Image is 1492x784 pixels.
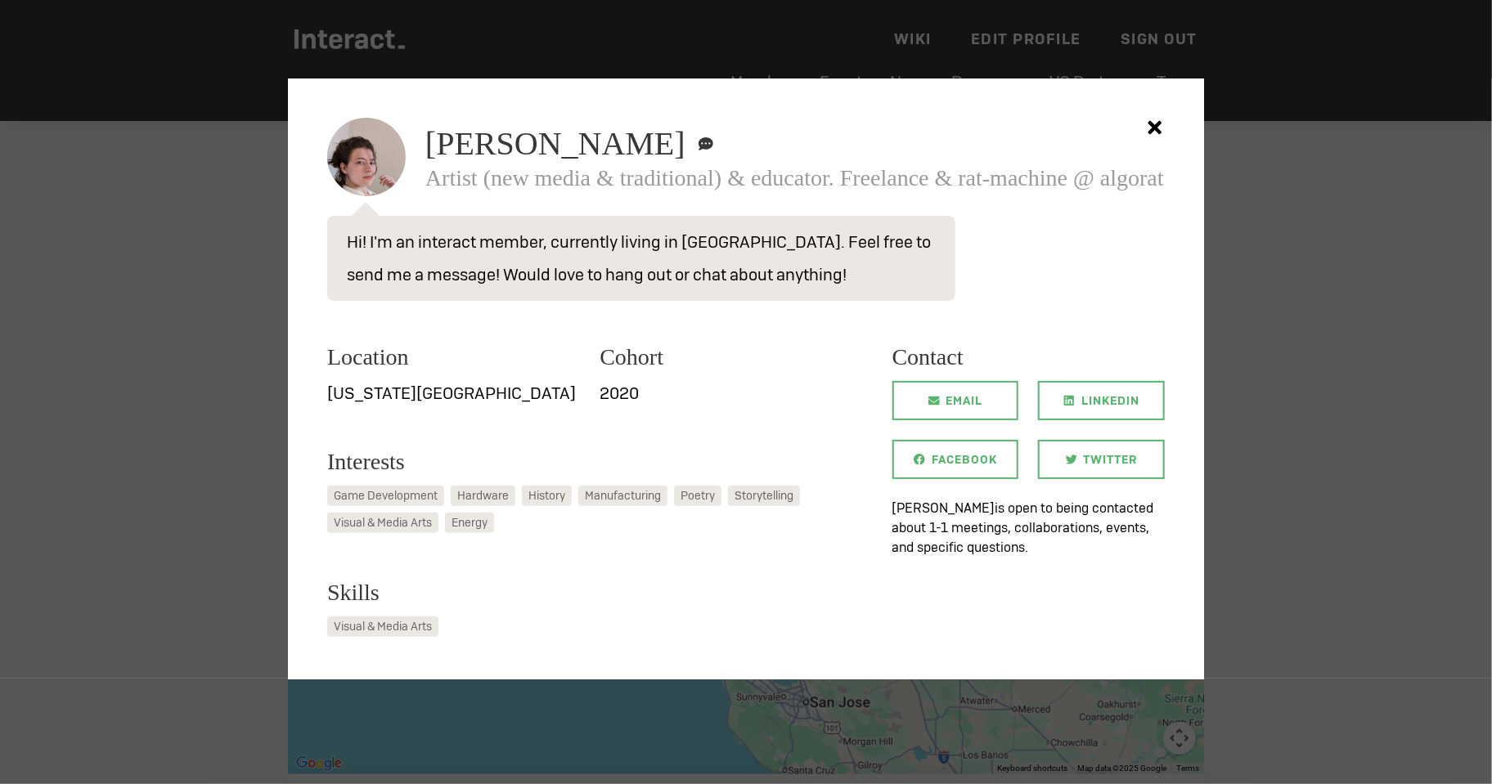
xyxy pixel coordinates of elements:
[334,487,438,504] span: Game Development
[457,487,509,504] span: Hardware
[735,487,793,504] span: Storytelling
[932,440,997,479] span: Facebook
[892,381,1019,420] a: Email
[327,445,873,479] h3: Interests
[1038,381,1165,420] a: LinkedIn
[425,128,685,160] span: [PERSON_NAME]
[528,487,565,504] span: History
[1084,440,1138,479] span: Twitter
[334,514,432,531] span: Visual & Media Arts
[327,216,955,301] p: Hi! I'm an interact member, currently living in [GEOGRAPHIC_DATA]. Feel free to send me a message...
[452,514,488,531] span: Energy
[334,618,432,635] span: Visual & Media Arts
[327,340,580,374] h3: Location
[585,487,661,504] span: Manufacturing
[892,499,1165,558] p: [PERSON_NAME] is open to being contacted about 1-1 meetings, collaborations, events, and specific...
[600,381,852,405] p: 2020
[327,381,580,405] p: [US_STATE][GEOGRAPHIC_DATA]
[327,576,873,610] h3: Skills
[1038,440,1165,479] a: Twitter
[946,381,983,420] span: Email
[892,440,1019,479] a: Facebook
[425,167,1165,190] h3: Artist (new media & traditional) & educator. Freelance & rat-machine @ algorat
[1081,381,1139,420] span: LinkedIn
[681,487,715,504] span: Poetry
[600,340,852,374] h3: Cohort
[892,340,1165,374] h3: Contact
